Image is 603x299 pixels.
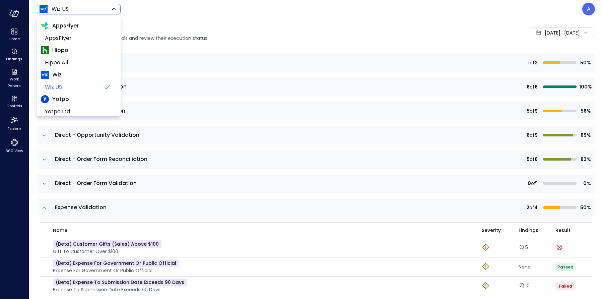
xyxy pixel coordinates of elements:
[52,46,68,54] span: Hippo
[45,83,100,91] span: Wiz US
[41,46,49,54] img: Hippo
[41,106,117,118] li: Yotpo Ltd
[45,34,111,42] span: AppsFlyer
[52,71,62,79] span: Wiz
[41,57,117,69] li: Hippo All
[41,22,49,30] img: AppsFlyer
[52,95,69,103] span: Yotpo
[41,71,49,79] img: Wiz
[41,81,117,93] li: Wiz US
[45,108,111,116] span: Yotpo Ltd
[41,32,117,44] li: AppsFlyer
[41,95,49,103] img: Yotpo
[45,59,111,67] span: Hippo All
[52,22,79,30] span: AppsFlyer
